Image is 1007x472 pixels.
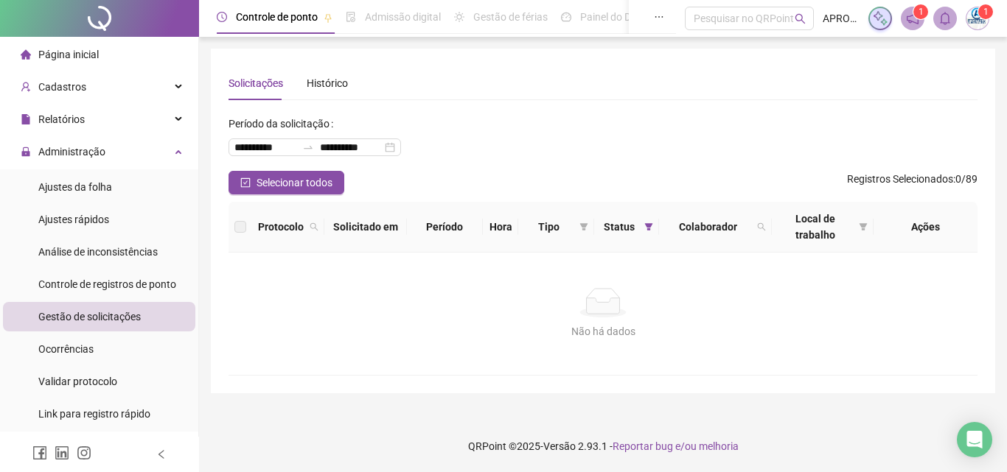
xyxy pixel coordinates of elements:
[524,219,574,235] span: Tipo
[307,216,321,238] span: search
[913,4,928,19] sup: 1
[919,7,924,17] span: 1
[872,10,888,27] img: sparkle-icon.fc2bf0ac1784a2077858766a79e2daf3.svg
[561,12,571,22] span: dashboard
[906,12,919,25] span: notification
[38,81,86,93] span: Cadastros
[823,10,860,27] span: APROVAUTO
[483,202,519,253] th: Hora
[580,11,638,23] span: Painel do DP
[229,75,283,91] div: Solicitações
[978,4,993,19] sup: Atualize o seu contato no menu Meus Dados
[38,343,94,355] span: Ocorrências
[644,222,653,231] span: filter
[856,208,871,246] span: filter
[641,216,656,238] span: filter
[795,13,806,24] span: search
[310,222,318,231] span: search
[55,445,69,460] span: linkedin
[302,141,314,153] span: swap-right
[654,12,664,22] span: ellipsis
[32,445,47,460] span: facebook
[199,420,1007,472] footer: QRPoint © 2025 - 2.93.1 -
[879,219,972,235] div: Ações
[240,177,251,188] span: check-square
[21,147,31,157] span: lock
[847,171,978,194] span: : 0 / 89
[38,214,109,225] span: Ajustes rápidos
[407,202,483,253] th: Período
[324,202,407,253] th: Solicitado em
[754,216,769,238] span: search
[778,211,854,243] span: Local de trabalho
[454,12,464,22] span: sun
[156,449,167,459] span: left
[38,246,158,258] span: Análise de inconsistências
[473,11,548,23] span: Gestão de férias
[38,311,141,323] span: Gestão de solicitações
[229,112,339,135] label: Período da solicitação
[38,49,99,60] span: Página inicial
[21,49,31,60] span: home
[346,12,356,22] span: file-done
[847,173,953,185] span: Registros Selecionados
[38,408,150,420] span: Link para registro rápido
[600,219,638,235] span: Status
[38,376,117,387] span: Validar protocolo
[21,82,31,92] span: user-add
[302,141,314,153] span: to
[324,13,332,22] span: pushpin
[246,323,960,339] div: Não há dados
[966,7,989,29] img: 1169
[543,440,576,452] span: Versão
[579,222,588,231] span: filter
[957,422,992,457] div: Open Intercom Messenger
[77,445,91,460] span: instagram
[38,146,105,158] span: Administração
[613,440,739,452] span: Reportar bug e/ou melhoria
[21,114,31,124] span: file
[576,216,591,238] span: filter
[258,219,304,235] span: Protocolo
[217,12,227,22] span: clock-circle
[38,278,176,290] span: Controle de registros de ponto
[938,12,952,25] span: bell
[983,7,989,17] span: 1
[257,175,332,191] span: Selecionar todos
[365,11,441,23] span: Admissão digital
[38,113,85,125] span: Relatórios
[665,219,751,235] span: Colaborador
[38,181,112,193] span: Ajustes da folha
[236,11,318,23] span: Controle de ponto
[859,222,868,231] span: filter
[757,222,766,231] span: search
[229,171,344,194] button: Selecionar todos
[307,75,348,91] div: Histórico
